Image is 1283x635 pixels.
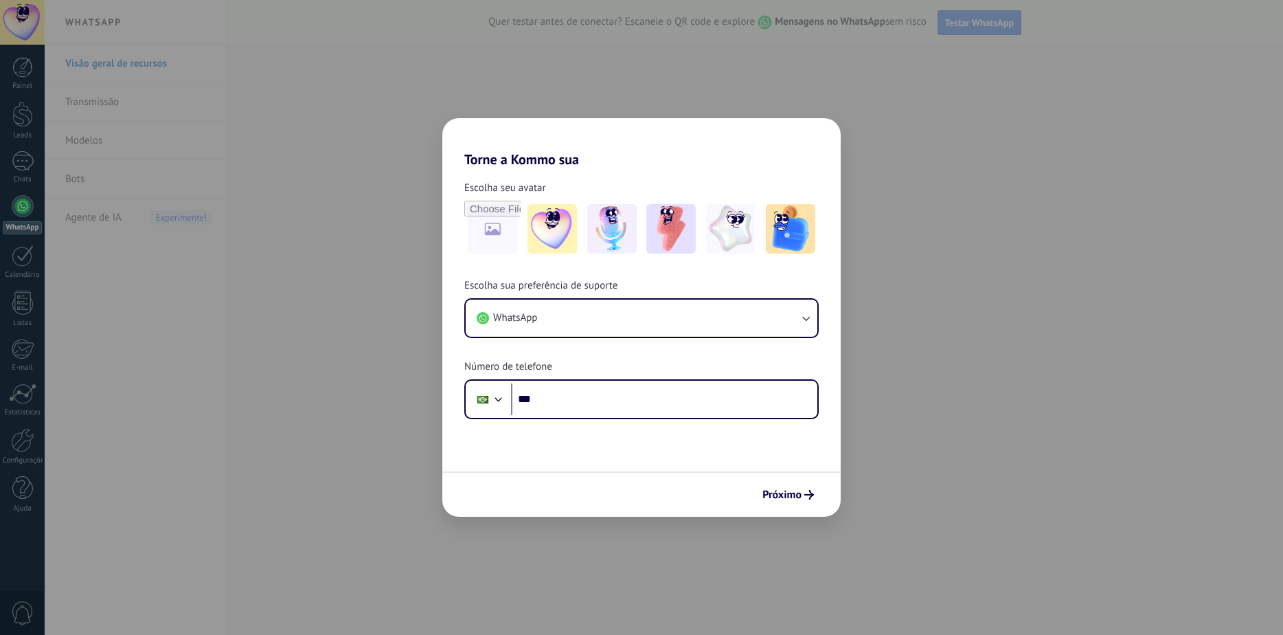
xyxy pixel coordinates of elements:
img: -4.jpeg [706,204,756,254]
div: Brazil: + 55 [470,385,496,414]
img: -5.jpeg [766,204,815,254]
h2: Torne a Kommo sua [442,118,841,168]
span: Próximo [762,490,802,500]
span: Escolha sua preferência de suporte [464,279,617,293]
img: -2.jpeg [587,204,637,254]
span: WhatsApp [493,311,537,325]
img: -1.jpeg [527,204,577,254]
span: Número de telefone [464,360,552,374]
button: WhatsApp [466,300,817,337]
span: Escolha seu avatar [464,181,546,195]
img: -3.jpeg [646,204,696,254]
button: Próximo [756,483,820,506]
